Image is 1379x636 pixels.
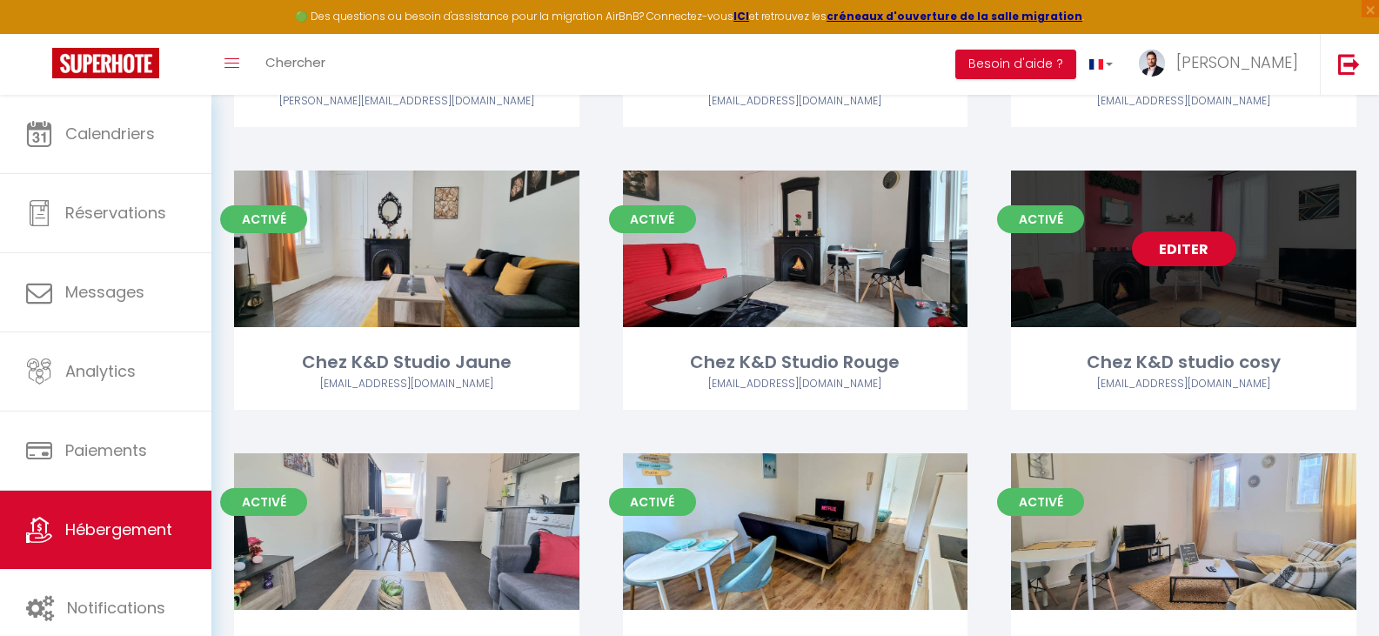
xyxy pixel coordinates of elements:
a: Chercher [252,34,338,95]
span: Analytics [65,360,136,382]
div: Airbnb [623,93,968,110]
span: Activé [609,488,696,516]
img: Super Booking [52,48,159,78]
div: Airbnb [623,376,968,392]
a: ICI [733,9,749,23]
span: Activé [997,488,1084,516]
span: Paiements [65,439,147,461]
div: Chez K&D Studio Jaune [234,349,579,376]
div: Chez K&D studio cosy [1011,349,1356,376]
span: Messages [65,281,144,303]
span: Hébergement [65,519,172,540]
img: ... [1139,50,1165,77]
a: Editer [1132,231,1236,266]
span: Activé [609,205,696,233]
span: Réservations [65,202,166,224]
div: Airbnb [234,93,579,110]
span: Chercher [265,53,325,71]
div: Airbnb [1011,93,1356,110]
span: Activé [220,205,307,233]
span: Notifications [67,597,165,619]
a: ... [PERSON_NAME] [1126,34,1320,95]
span: Activé [220,488,307,516]
button: Besoin d'aide ? [955,50,1076,79]
span: Calendriers [65,123,155,144]
img: logout [1338,53,1360,75]
div: Airbnb [234,376,579,392]
span: Activé [997,205,1084,233]
div: Airbnb [1011,376,1356,392]
a: créneaux d'ouverture de la salle migration [827,9,1082,23]
div: Chez K&D Studio Rouge [623,349,968,376]
button: Ouvrir le widget de chat LiveChat [14,7,66,59]
span: [PERSON_NAME] [1176,51,1298,73]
